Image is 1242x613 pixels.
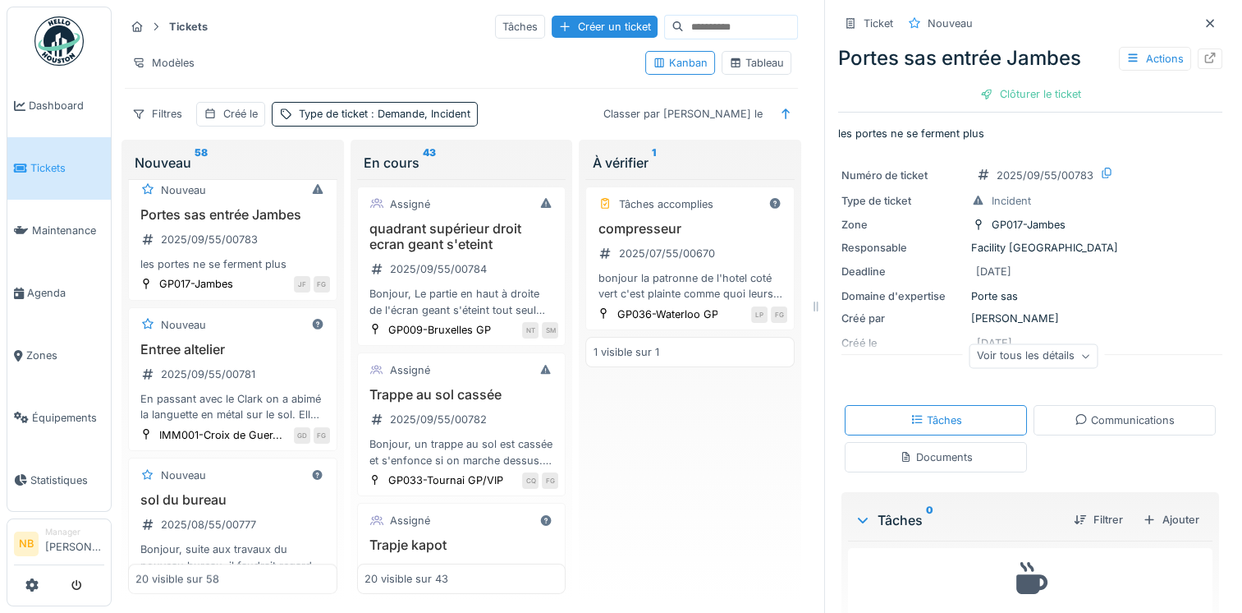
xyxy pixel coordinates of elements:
div: Créé le [223,106,258,122]
div: Classer par [PERSON_NAME] le [596,102,770,126]
div: [PERSON_NAME] [841,311,1219,326]
div: Filtrer [1067,509,1130,531]
div: FG [314,427,330,444]
h3: quadrant supérieur droit ecran geant s'eteint [364,221,559,252]
a: Tickets [7,137,111,200]
div: IMM001-Croix de Guer... [159,427,282,443]
div: Assigné [390,362,430,378]
div: Actions [1119,47,1191,71]
div: Kanban [653,55,708,71]
div: 20 visible sur 58 [135,571,219,587]
div: En passant avec le Clark on a abimé la languette en métal sur le sol. Elle remonte suffisamment p... [135,391,330,422]
li: [PERSON_NAME] [45,526,104,561]
div: 2025/09/55/00784 [390,261,487,277]
div: bonjour la patronne de l'hotel coté vert c'est plainte comme quoi leurs clients ne trouvent pas l... [593,270,787,302]
div: Manager [45,526,104,538]
strong: Tickets [163,19,214,35]
span: Statistiques [30,472,104,488]
a: Zones [7,325,111,387]
div: GP017-Jambes [992,217,1066,233]
span: Zones [26,348,104,363]
a: Dashboard [7,75,111,137]
h3: Trapje kapot [364,537,559,553]
div: Type de ticket [841,193,965,209]
div: Tableau [729,55,784,71]
li: NB [14,532,39,556]
span: Équipements [32,410,104,426]
div: [DATE] [976,264,1011,279]
div: FG [314,276,330,293]
div: Nouveau [161,468,206,483]
div: Nouveau [161,317,206,333]
div: Nouveau [161,182,206,198]
sup: 1 [651,153,655,173]
div: À vérifier [592,153,788,173]
div: Responsable [841,240,965,256]
div: LP [751,306,768,323]
div: Tâches [495,15,545,39]
div: GP017-Jambes [159,276,233,292]
div: Bonjour, suite aux travaux du nouveau bureau, il faudrait regarder ce qui pourrait être fait au n... [135,542,330,573]
div: FG [771,306,787,323]
a: Équipements [7,386,111,449]
div: 2025/09/55/00783 [161,232,258,247]
div: En cours [364,153,560,173]
div: GP036-Waterloo GP [616,306,717,322]
span: Tickets [30,160,104,176]
div: les portes ne se ferment plus [135,256,330,272]
img: Badge_color-CXgf-gQk.svg [34,16,84,66]
div: FG [542,472,558,489]
sup: 58 [195,153,208,173]
div: Zone [841,217,965,233]
div: Créé par [841,311,965,326]
div: Documents [900,449,973,465]
div: Clôturer le ticket [974,83,1088,105]
a: Maintenance [7,200,111,262]
div: Communications [1075,413,1175,428]
div: Tâches [910,413,962,428]
div: Voir tous les détails [969,344,1098,368]
div: Assigné [390,513,430,528]
div: SM [542,322,558,339]
div: CQ [522,472,539,489]
div: 2025/07/55/00670 [618,246,714,261]
span: Dashboard [29,98,104,113]
div: 2025/09/55/00782 [390,412,487,427]
p: les portes ne se ferment plus [838,126,1222,141]
div: GP033-Tournai GP/VIP [388,472,503,488]
div: Type de ticket [299,106,470,122]
div: Ticket [864,16,893,31]
div: 2025/08/55/00777 [161,517,256,532]
div: Facility [GEOGRAPHIC_DATA] [841,240,1219,256]
a: Statistiques [7,449,111,511]
span: : Demande, Incident [368,108,470,120]
div: Bonjour, Le partie en haut à droite de l'écran geant s'éteint tout seul apres quelques heures d'a... [364,286,559,317]
sup: 43 [423,153,436,173]
div: Bonjour, un trappe au sol est cassée et s'enfonce si on marche dessus. Se trouve entre le glory e... [364,436,559,468]
span: Maintenance [32,223,104,238]
div: GD [294,427,310,444]
div: Numéro de ticket [841,168,965,183]
div: Tâches [855,510,1061,530]
div: Modèles [125,51,202,75]
div: Tâches accomplies [618,196,713,212]
div: 2025/09/55/00783 [997,168,1093,183]
div: Assigné [390,196,430,212]
div: Filtres [125,102,190,126]
div: NT [522,322,539,339]
div: Porte sas [841,288,1219,304]
div: GP009-Bruxelles GP [388,322,491,338]
div: 20 visible sur 43 [364,571,448,587]
div: 2025/09/55/00781 [161,366,255,382]
h3: Portes sas entrée Jambes [135,207,330,223]
span: Agenda [27,285,104,301]
h3: Entree altelier [135,342,330,357]
div: Nouveau [928,16,973,31]
div: JF [294,276,310,293]
div: Créer un ticket [552,16,658,38]
h3: compresseur [593,221,787,237]
div: Portes sas entrée Jambes [838,44,1222,73]
h3: Trappe au sol cassée [364,387,559,403]
div: 1 visible sur 1 [593,344,658,360]
a: Agenda [7,262,111,325]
